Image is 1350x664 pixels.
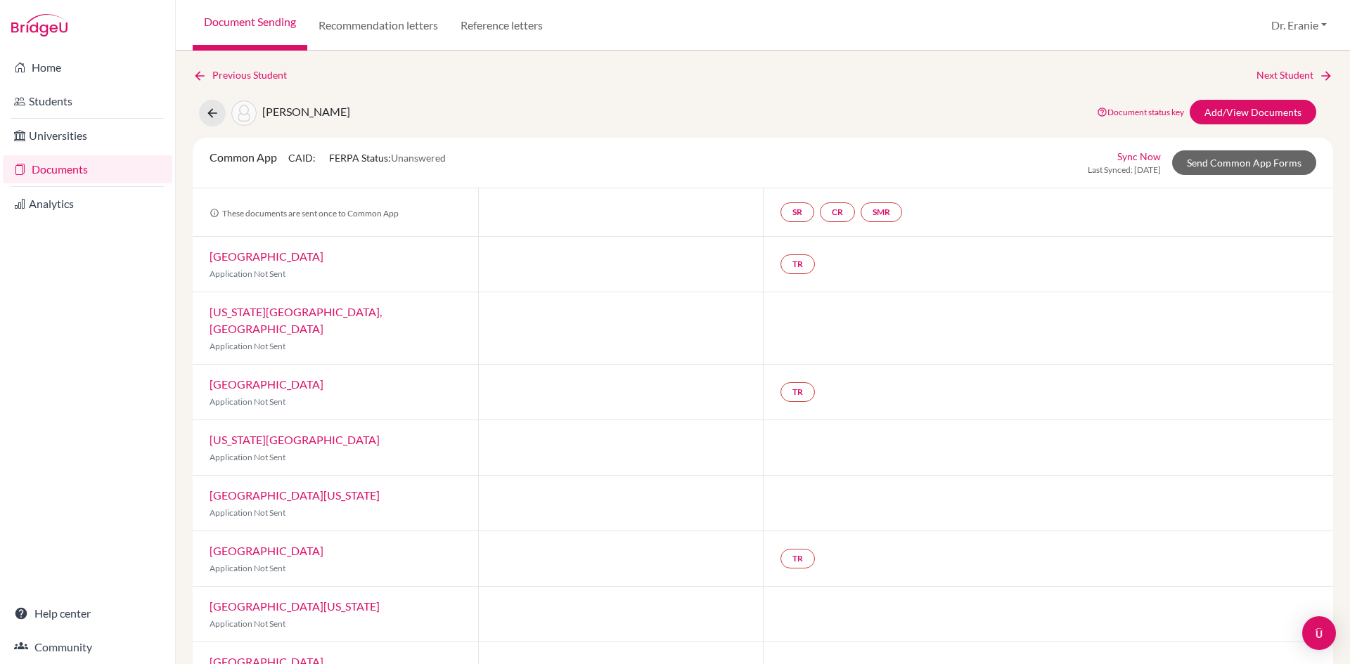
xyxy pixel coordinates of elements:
span: [PERSON_NAME] [262,105,350,118]
a: SMR [861,202,902,222]
span: Unanswered [391,152,446,164]
a: [GEOGRAPHIC_DATA] [210,249,323,263]
a: [US_STATE][GEOGRAPHIC_DATA] [210,433,380,446]
div: Open Intercom Messenger [1302,616,1336,650]
span: Application Not Sent [210,396,285,407]
a: [GEOGRAPHIC_DATA] [210,544,323,557]
a: Analytics [3,190,172,218]
span: Application Not Sent [210,618,285,629]
a: TR [780,254,815,274]
a: Documents [3,155,172,183]
span: Common App [210,150,277,164]
span: These documents are sent once to Common App [210,208,399,219]
a: Home [3,53,172,82]
span: FERPA Status: [329,152,446,164]
a: Previous Student [193,67,298,83]
img: Bridge-U [11,14,67,37]
a: Next Student [1256,67,1333,83]
span: Application Not Sent [210,452,285,462]
span: CAID: [288,152,318,164]
a: [GEOGRAPHIC_DATA][US_STATE] [210,599,380,613]
a: Help center [3,599,172,627]
a: [GEOGRAPHIC_DATA] [210,377,323,391]
a: Students [3,87,172,115]
a: TR [780,549,815,568]
a: [US_STATE][GEOGRAPHIC_DATA], [GEOGRAPHIC_DATA] [210,305,382,335]
span: Application Not Sent [210,268,285,279]
a: Universities [3,122,172,150]
a: Send Common App Forms [1172,150,1316,175]
span: Last Synced: [DATE] [1088,164,1161,176]
a: Add/View Documents [1190,100,1316,124]
a: Document status key [1097,107,1184,117]
button: Dr. Eranie [1265,12,1333,39]
a: TR [780,382,815,402]
a: SR [780,202,814,222]
span: Application Not Sent [210,507,285,518]
a: [GEOGRAPHIC_DATA][US_STATE] [210,488,380,502]
a: Community [3,633,172,661]
a: Sync Now [1117,149,1161,164]
a: CR [820,202,855,222]
span: Application Not Sent [210,341,285,351]
span: Application Not Sent [210,563,285,573]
